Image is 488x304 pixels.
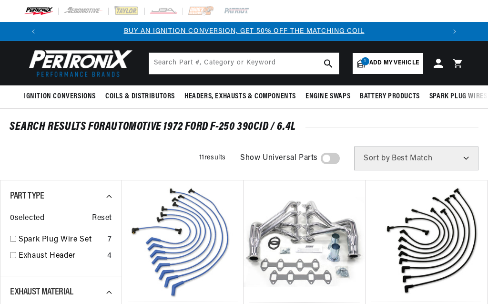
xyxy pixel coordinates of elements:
[369,59,419,68] span: Add my vehicle
[318,53,339,74] button: search button
[445,22,464,41] button: Translation missing: en.sections.announcements.next_announcement
[10,287,73,297] span: Exhaust Material
[19,234,104,246] a: Spark Plug Wire Set
[43,26,445,37] div: Announcement
[149,53,339,74] input: Search Part #, Category or Keyword
[101,85,180,108] summary: Coils & Distributors
[24,92,96,102] span: Ignition Conversions
[10,191,44,201] span: Part Type
[305,92,350,102] span: Engine Swaps
[353,53,423,74] a: 1Add my vehicle
[361,57,369,65] span: 1
[429,92,488,102] span: Spark Plug Wires
[105,92,175,102] span: Coils & Distributors
[92,212,112,225] span: Reset
[43,26,445,37] div: 1 of 3
[24,47,133,80] img: Pertronix
[108,234,112,246] div: 7
[10,212,44,225] span: 0 selected
[240,152,318,165] span: Show Universal Parts
[184,92,296,102] span: Headers, Exhausts & Components
[24,22,43,41] button: Translation missing: en.sections.announcements.previous_announcement
[360,92,420,102] span: Battery Products
[364,155,390,162] span: Sort by
[124,28,365,35] a: BUY AN IGNITION CONVERSION, GET 50% OFF THE MATCHING COIL
[354,147,478,170] select: Sort by
[301,85,355,108] summary: Engine Swaps
[199,154,226,161] span: 11 results
[107,250,112,262] div: 4
[24,85,101,108] summary: Ignition Conversions
[19,250,103,262] a: Exhaust Header
[10,122,478,132] div: SEARCH RESULTS FOR Automotive 1972 Ford F-250 390cid / 6.4L
[355,85,425,108] summary: Battery Products
[180,85,301,108] summary: Headers, Exhausts & Components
